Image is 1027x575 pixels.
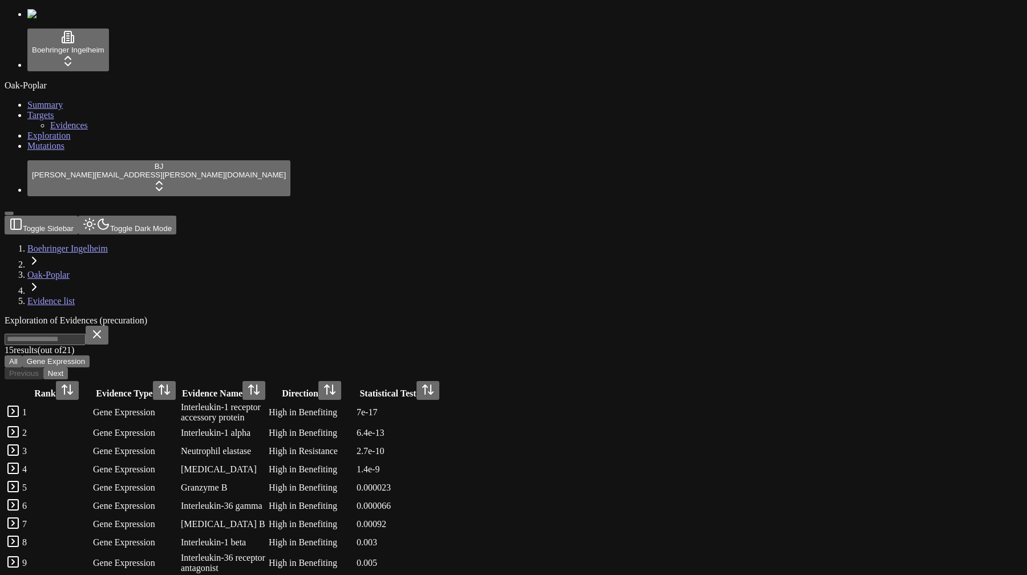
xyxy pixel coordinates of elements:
[27,110,54,120] a: Targets
[43,367,68,379] button: Next
[181,428,266,438] div: Interleukin-1 alpha
[269,428,337,438] span: High in Benefiting
[27,100,63,110] a: Summary
[269,464,337,474] span: High in Benefiting
[269,407,337,417] span: High in Benefiting
[181,537,266,548] div: Interleukin-1 beta
[5,216,78,234] button: Toggle Sidebar
[93,483,179,493] div: Gene Expression
[5,80,1022,91] div: Oak-Poplar
[181,519,266,529] div: [MEDICAL_DATA] B
[93,464,179,475] div: Gene Expression
[93,381,179,400] div: Evidence Type
[181,501,266,511] div: Interleukin-36 gamma
[357,501,442,511] div: 0.000066
[357,446,442,456] div: 2.7e-10
[22,483,91,493] div: 5
[5,244,913,306] nav: breadcrumb
[5,315,913,326] div: Exploration of Evidences (precuration)
[27,244,108,253] a: Boehringer Ingelheim
[181,446,266,456] div: Neutrophil elastase
[357,407,442,418] div: 7e-17
[181,381,266,400] div: Evidence Name
[22,501,91,511] div: 6
[357,464,442,475] div: 1.4e-9
[93,519,179,529] div: Gene Expression
[27,141,64,151] a: Mutations
[5,212,14,215] button: Toggle Sidebar
[50,120,88,130] a: Evidences
[32,46,104,54] span: Boehringer Ingelheim
[269,558,337,568] span: High in Benefiting
[23,224,74,233] span: Toggle Sidebar
[32,171,95,179] span: [PERSON_NAME]
[27,296,75,306] a: Evidence list
[22,446,91,456] div: 3
[95,171,286,179] span: [EMAIL_ADDRESS][PERSON_NAME][DOMAIN_NAME]
[22,428,91,438] div: 2
[27,160,290,196] button: BJ[PERSON_NAME][EMAIL_ADDRESS][PERSON_NAME][DOMAIN_NAME]
[155,162,164,171] span: BJ
[357,381,442,400] div: Statistical Test
[269,483,337,492] span: High in Benefiting
[5,355,22,367] button: All
[181,464,266,475] div: [MEDICAL_DATA]
[27,131,71,140] a: Exploration
[38,345,74,355] span: (out of 21 )
[357,428,442,438] div: 6.4e-13
[269,446,338,456] span: High in Resistance
[22,355,90,367] button: Gene Expression
[357,558,442,568] div: 0.005
[110,224,172,233] span: Toggle Dark Mode
[22,558,91,568] div: 9
[93,407,179,418] div: Gene Expression
[357,537,442,548] div: 0.003
[269,519,337,529] span: High in Benefiting
[93,558,179,568] div: Gene Expression
[27,9,71,19] img: Numenos
[78,216,176,234] button: Toggle Dark Mode
[181,553,266,573] div: Interleukin-36 receptor antagonist
[27,270,70,280] a: Oak-Poplar
[22,537,91,548] div: 8
[5,367,43,379] button: Previous
[22,464,91,475] div: 4
[22,381,91,400] div: Rank
[22,519,91,529] div: 7
[269,381,354,400] div: Direction
[269,501,337,511] span: High in Benefiting
[22,407,91,418] div: 1
[93,501,179,511] div: Gene Expression
[181,483,266,493] div: Granzyme B
[269,537,337,547] span: High in Benefiting
[93,428,179,438] div: Gene Expression
[93,446,179,456] div: Gene Expression
[181,402,266,423] div: Interleukin-1 receptor accessory protein
[357,483,442,493] div: 0.000023
[27,29,109,71] button: Boehringer Ingelheim
[357,519,442,529] div: 0.00092
[5,345,38,355] span: 15 result s
[93,537,179,548] div: Gene Expression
